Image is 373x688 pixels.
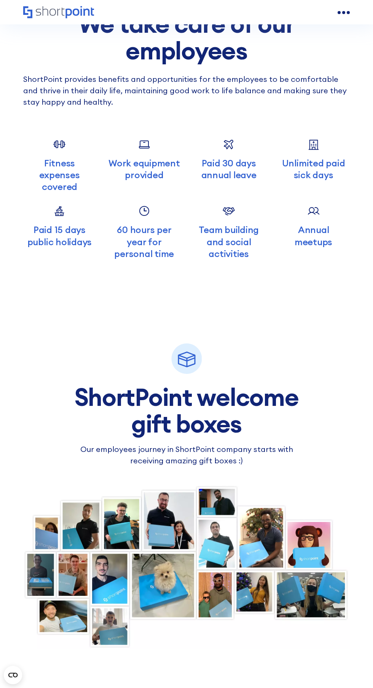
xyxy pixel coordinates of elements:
[23,73,350,108] p: ShortPoint provides benefits and opportunities for the employees to be comfortable and thrive in ...
[277,157,349,181] p: Unlimited paid sick days
[4,666,22,684] button: Open CMP widget
[23,224,96,247] p: Paid 15 days public holidays
[193,224,265,260] p: Team building and social activities
[23,6,94,19] a: Home
[277,224,349,247] p: Annual meetups
[53,384,320,437] h3: ShortPoint welcome gift boxes
[23,157,96,193] p: Fitness expenses covered
[335,651,373,688] iframe: Chat Widget
[338,6,350,19] a: open menu
[23,11,350,64] h3: We take care of our employees
[108,157,180,181] p: Work equipment provided
[108,224,180,260] p: 60 hours per year for personal time
[53,444,320,466] p: Our employees journey in ShortPoint company starts with receiving amazing gift boxes :)
[193,157,265,181] p: Paid 30 days annual leave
